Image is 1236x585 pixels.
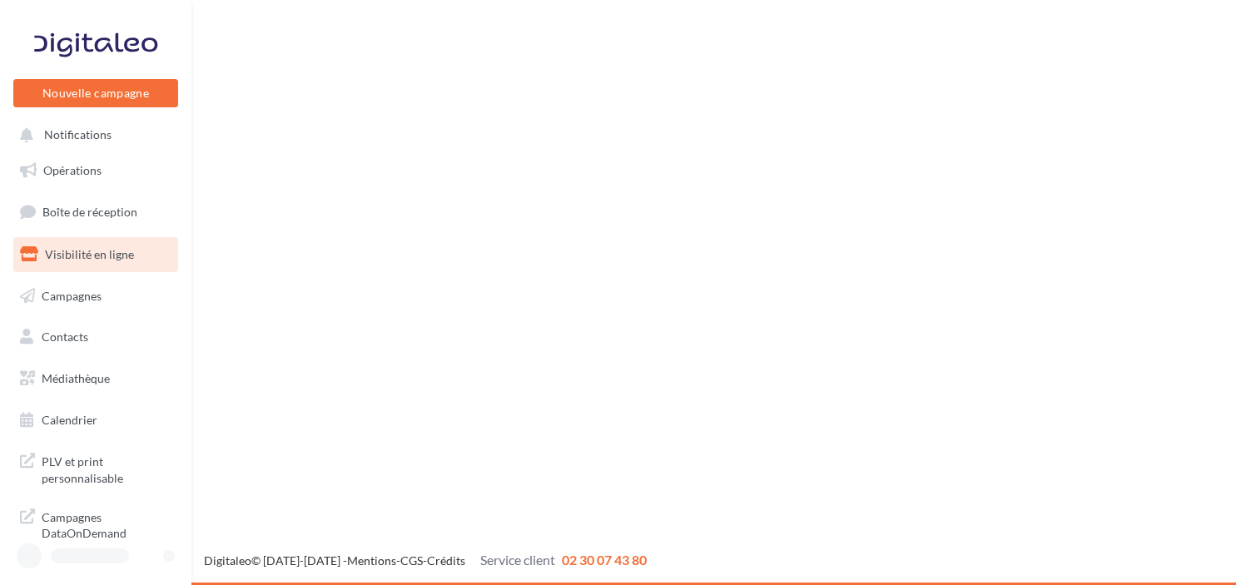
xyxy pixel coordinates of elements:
span: Contacts [42,330,88,344]
a: Visibilité en ligne [10,237,181,272]
span: 02 30 07 43 80 [562,552,647,568]
a: Contacts [10,320,181,354]
a: PLV et print personnalisable [10,444,181,493]
span: Médiathèque [42,371,110,385]
span: © [DATE]-[DATE] - - - [204,553,647,568]
a: Campagnes [10,279,181,314]
span: Service client [480,552,555,568]
a: CGS [400,553,423,568]
a: Campagnes DataOnDemand [10,499,181,548]
span: PLV et print personnalisable [42,450,171,486]
a: Médiathèque [10,361,181,396]
button: Nouvelle campagne [13,79,178,107]
a: Crédits [427,553,465,568]
span: Campagnes [42,288,102,302]
a: Boîte de réception [10,194,181,230]
span: Calendrier [42,413,97,427]
span: Notifications [44,128,112,142]
a: Opérations [10,153,181,188]
span: Visibilité en ligne [45,247,134,261]
span: Boîte de réception [42,205,137,219]
span: Opérations [43,163,102,177]
span: Campagnes DataOnDemand [42,506,171,542]
a: Mentions [347,553,396,568]
a: Digitaleo [204,553,251,568]
a: Calendrier [10,403,181,438]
